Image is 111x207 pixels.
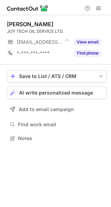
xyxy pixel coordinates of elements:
div: Save to List / ATS / CRM [19,73,95,79]
button: Find work email [7,120,107,129]
span: Find work email [18,121,104,128]
span: [EMAIL_ADDRESS][DOMAIN_NAME] [17,39,62,45]
span: AI write personalized message [19,90,93,96]
button: Reveal Button [74,50,101,57]
span: Add to email campaign [19,107,74,112]
span: Notes [18,135,104,141]
div: [PERSON_NAME] [7,21,53,28]
button: save-profile-one-click [7,70,107,82]
img: ContactOut v5.3.10 [7,4,49,12]
div: JOY TECH OIL SERVICE LTD. [7,28,107,34]
button: Reveal Button [74,39,101,46]
button: Add to email campaign [7,103,107,116]
button: AI write personalized message [7,87,107,99]
button: Notes [7,134,107,143]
